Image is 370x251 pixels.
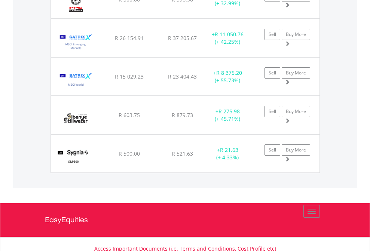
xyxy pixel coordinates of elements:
[216,69,242,76] span: R 8 375.20
[172,150,193,157] span: R 521.63
[264,144,280,156] a: Sell
[218,108,240,115] span: R 275.98
[264,106,280,117] a: Sell
[204,108,251,123] div: + (+ 45.71%)
[119,111,140,119] span: R 603.75
[220,146,238,153] span: R 21.63
[204,31,251,46] div: + (+ 42.25%)
[55,67,98,94] img: EQU.ZA.STXWDM.png
[264,29,280,40] a: Sell
[55,144,92,171] img: EQU.ZA.SYG500.png
[264,67,280,79] a: Sell
[282,144,310,156] a: Buy More
[55,28,98,55] img: EQU.ZA.STXEMG.png
[55,105,97,132] img: EQU.ZA.SSW.png
[168,73,197,80] span: R 23 404.43
[215,31,244,38] span: R 11 050.76
[172,111,193,119] span: R 879.73
[168,34,197,42] span: R 37 205.67
[204,146,251,161] div: + (+ 4.33%)
[204,69,251,84] div: + (+ 55.73%)
[45,203,325,237] a: EasyEquities
[119,150,140,157] span: R 500.00
[115,73,144,80] span: R 15 029.23
[282,67,310,79] a: Buy More
[282,106,310,117] a: Buy More
[115,34,144,42] span: R 26 154.91
[282,29,310,40] a: Buy More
